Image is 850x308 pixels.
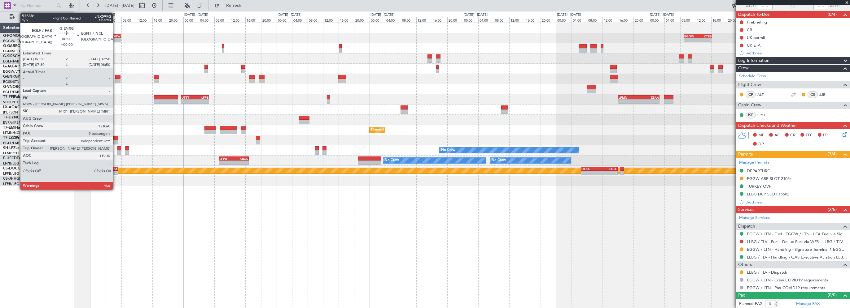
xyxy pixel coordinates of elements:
[3,136,16,140] span: T7-LZZI
[746,50,847,56] div: Add new
[370,17,385,23] div: 00:00
[416,17,432,23] div: 12:00
[3,44,54,48] a: G-GARECessna Citation XLS+
[739,215,770,221] a: Manage Services
[212,1,249,11] button: Refresh
[3,161,19,166] a: LFPB/LBG
[3,39,22,43] a: EGGW/LTN
[738,151,753,158] span: Permits
[747,184,771,189] div: TURKEY OVF
[619,96,639,99] div: LFMN
[828,151,837,157] span: (3/4)
[758,2,773,10] input: --:--
[3,54,39,58] a: G-SIRSCitation Excel
[3,126,15,130] span: T7-EMI
[649,17,664,23] div: 00:00
[3,100,21,105] a: VHHH/HKG
[16,15,65,19] span: Only With Activity
[806,132,813,139] span: FFC
[738,261,752,268] span: Others
[757,92,771,97] a: ALF
[107,34,120,38] div: EGGW
[790,132,795,139] span: CR
[747,191,789,197] div: LLBG DEP SLOT 1550z
[3,146,15,150] span: 9H-LPZ
[738,223,755,230] span: Dispatch
[556,17,572,23] div: 00:00
[3,59,19,64] a: EGLF/FAB
[278,12,301,18] div: [DATE] - [DATE]
[3,44,17,48] span: G-GARE
[696,17,711,23] div: 12:00
[3,171,19,176] a: LFPB/LBG
[541,17,556,23] div: 20:00
[747,285,825,290] a: EGGW / LTN - Pax COVID19 requirements
[234,157,248,160] div: KBOS
[371,125,430,135] div: Planned Maint [GEOGRAPHIC_DATA]
[3,116,17,119] span: T7-DYN
[91,12,115,18] div: [DATE] - [DATE]
[401,17,416,23] div: 08:00
[81,171,99,175] div: -
[3,85,18,89] span: G-VNOR
[747,255,847,260] a: LLBG / TLV - Handling - QAS Executive Aviation LLBG / TLV
[3,177,37,181] a: CS-JHHGlobal 6000
[107,38,120,42] div: -
[199,17,214,23] div: 04:00
[525,17,540,23] div: 16:00
[195,100,208,103] div: -
[747,27,752,32] div: CB
[323,17,339,23] div: 12:00
[261,17,277,23] div: 20:00
[99,167,117,171] div: HTZA
[509,17,525,23] div: 12:00
[796,301,820,307] a: Manage PAX
[3,167,18,170] span: CS-DOU
[3,146,35,150] a: 9H-LPZLegacy 500
[3,126,41,130] a: T7-EMIHawker 900XP
[738,292,745,299] span: Pax
[464,12,488,18] div: [DATE] - [DATE]
[747,35,765,40] div: UK permit
[3,110,40,115] a: [PERSON_NAME]/QSA
[3,65,17,68] span: G-JAGA
[3,54,15,58] span: G-SIRS
[599,167,617,171] div: EGLF
[3,95,31,99] a: T7-FFIFalcon 7X
[182,100,195,103] div: -
[94,34,107,38] div: KRFD
[3,105,47,109] a: LX-AOACitation Mustang
[650,12,674,18] div: [DATE] - [DATE]
[572,17,587,23] div: 04:00
[3,75,38,79] a: G-ENRGPraetor 600
[220,161,234,165] div: -
[619,100,639,103] div: -
[230,17,245,23] div: 12:00
[3,79,20,84] a: EGSS/STN
[184,12,208,18] div: [DATE] - [DATE]
[3,90,19,94] a: EGLF/FAB
[121,17,137,23] div: 08:00
[739,301,762,307] label: Planned PAX
[738,102,761,109] span: Cabin Crew
[3,141,19,145] a: EGLF/FAB
[3,65,39,68] a: G-JAGAPhenom 300
[354,17,370,23] div: 20:00
[602,17,618,23] div: 12:00
[581,167,599,171] div: HTZA
[587,17,602,23] div: 08:00
[432,17,447,23] div: 16:00
[727,17,742,23] div: 20:00
[747,277,828,283] a: EGGW / LTN - Crew COVID19 requirements
[81,167,99,171] div: EGKK
[90,17,106,23] div: 00:00
[557,12,581,18] div: [DATE] - [DATE]
[746,91,756,98] div: CP
[633,17,649,23] div: 20:00
[3,156,34,160] a: F-HECDFalcon 7X
[3,69,22,74] a: EGGW/LTN
[3,182,19,186] a: LFPB/LBG
[698,38,712,42] div: -
[214,17,230,23] div: 08:00
[221,3,247,8] span: Refresh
